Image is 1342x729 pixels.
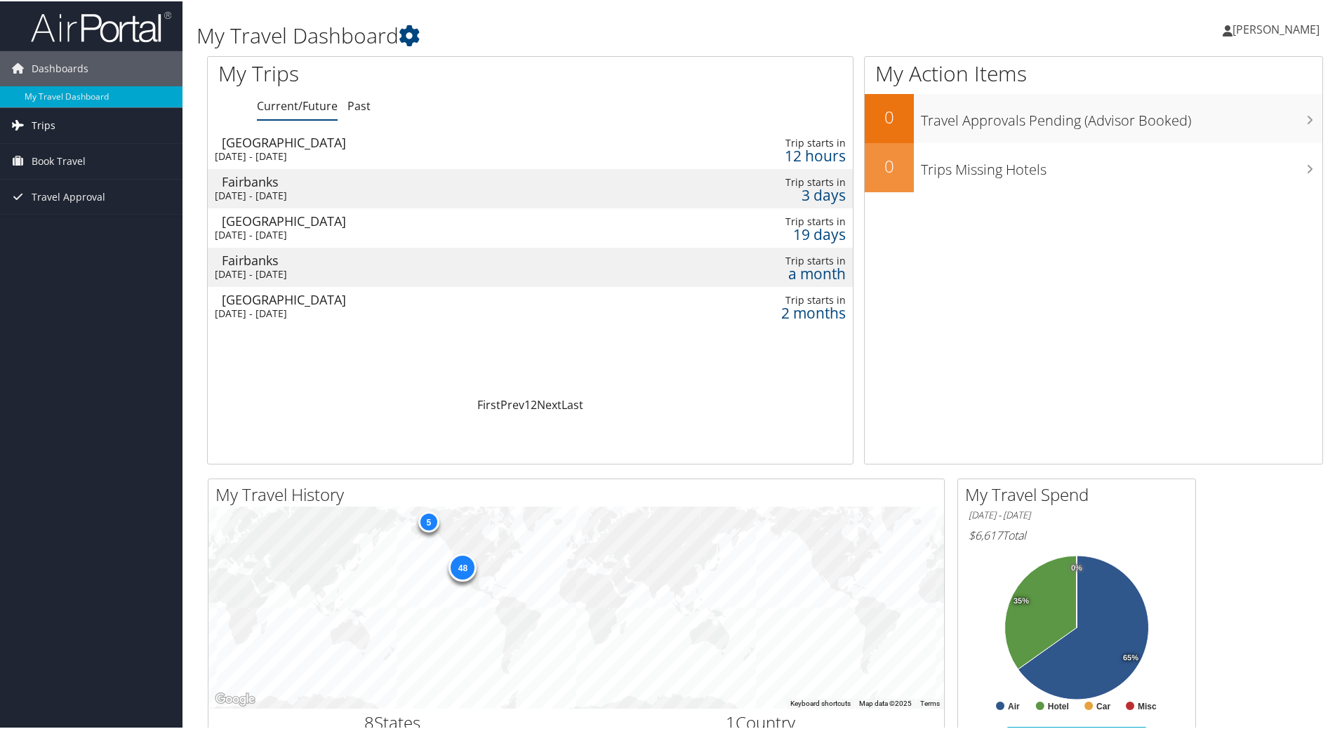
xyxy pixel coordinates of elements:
div: 5 [418,510,439,531]
div: a month [700,266,846,279]
h1: My Travel Dashboard [197,20,955,49]
a: Terms (opens in new tab) [920,698,940,706]
a: Current/Future [257,97,338,112]
div: 2 months [700,305,846,318]
div: [DATE] - [DATE] [215,227,616,240]
div: 48 [449,552,477,580]
text: Misc [1138,700,1157,710]
div: Trip starts in [700,253,846,266]
text: Air [1008,700,1020,710]
h2: 0 [865,104,914,128]
span: Travel Approval [32,178,105,213]
div: 19 days [700,227,846,239]
div: Fairbanks [222,174,623,187]
tspan: 35% [1014,596,1029,604]
button: Keyboard shortcuts [790,697,851,707]
a: 1 [524,396,531,411]
span: Dashboards [32,50,88,85]
a: Prev [500,396,524,411]
div: Trip starts in [700,175,846,187]
span: Book Travel [32,142,86,178]
a: 0Trips Missing Hotels [865,142,1322,191]
a: Past [347,97,371,112]
tspan: 0% [1071,563,1082,571]
div: Fairbanks [222,253,623,265]
h1: My Trips [218,58,573,87]
span: $6,617 [969,526,1002,542]
div: Trip starts in [700,214,846,227]
h1: My Action Items [865,58,1322,87]
span: Map data ©2025 [859,698,912,706]
span: Trips [32,107,55,142]
div: [DATE] - [DATE] [215,188,616,201]
h6: [DATE] - [DATE] [969,507,1185,521]
a: 2 [531,396,537,411]
div: 12 hours [700,148,846,161]
div: [DATE] - [DATE] [215,267,616,279]
span: [PERSON_NAME] [1233,20,1320,36]
tspan: 65% [1123,653,1138,661]
div: [DATE] - [DATE] [215,149,616,161]
div: [GEOGRAPHIC_DATA] [222,292,623,305]
a: First [477,396,500,411]
div: [DATE] - [DATE] [215,306,616,319]
h2: 0 [865,153,914,177]
div: Trip starts in [700,293,846,305]
img: Google [212,689,258,707]
a: Next [537,396,562,411]
h6: Total [969,526,1185,542]
img: airportal-logo.png [31,9,171,42]
text: Car [1096,700,1110,710]
h3: Travel Approvals Pending (Advisor Booked) [921,102,1322,129]
h2: My Travel History [215,481,944,505]
div: 3 days [700,187,846,200]
text: Hotel [1048,700,1069,710]
h2: My Travel Spend [965,481,1195,505]
a: Last [562,396,583,411]
div: [GEOGRAPHIC_DATA] [222,213,623,226]
div: [GEOGRAPHIC_DATA] [222,135,623,147]
div: Trip starts in [700,135,846,148]
h3: Trips Missing Hotels [921,152,1322,178]
a: Open this area in Google Maps (opens a new window) [212,689,258,707]
a: [PERSON_NAME] [1223,7,1334,49]
a: 0Travel Approvals Pending (Advisor Booked) [865,93,1322,142]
